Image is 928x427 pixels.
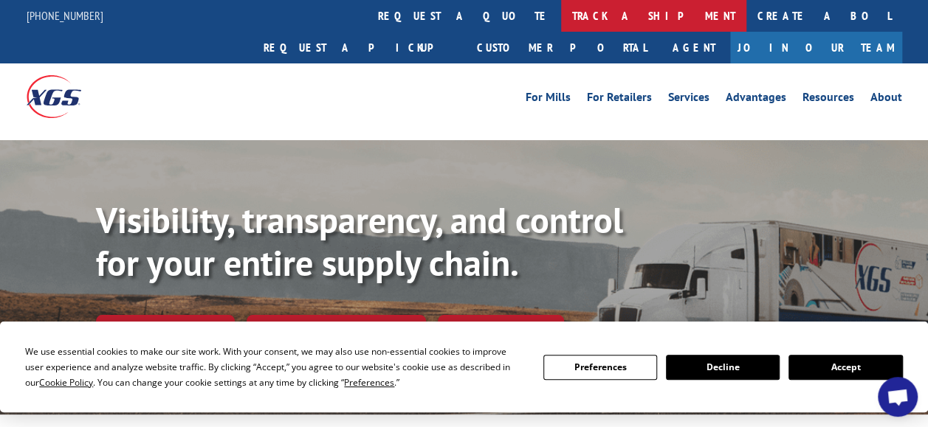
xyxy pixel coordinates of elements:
a: Calculate transit time [247,315,426,347]
span: Preferences [344,376,394,389]
a: Services [668,91,709,108]
a: Request a pickup [252,32,466,63]
a: Resources [802,91,854,108]
button: Accept [788,355,902,380]
a: Advantages [726,91,786,108]
b: Visibility, transparency, and control for your entire supply chain. [96,197,623,285]
a: Customer Portal [466,32,658,63]
div: We use essential cookies to make our site work. With your consent, we may also use non-essential ... [25,344,525,390]
a: Join Our Team [730,32,902,63]
a: XGS ASSISTANT [438,315,564,347]
a: Track shipment [96,315,235,346]
a: For Mills [526,91,571,108]
a: Open chat [878,377,918,417]
button: Preferences [543,355,657,380]
a: For Retailers [587,91,652,108]
a: Agent [658,32,730,63]
a: [PHONE_NUMBER] [27,8,103,23]
button: Decline [666,355,780,380]
a: About [870,91,902,108]
span: Cookie Policy [39,376,93,389]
